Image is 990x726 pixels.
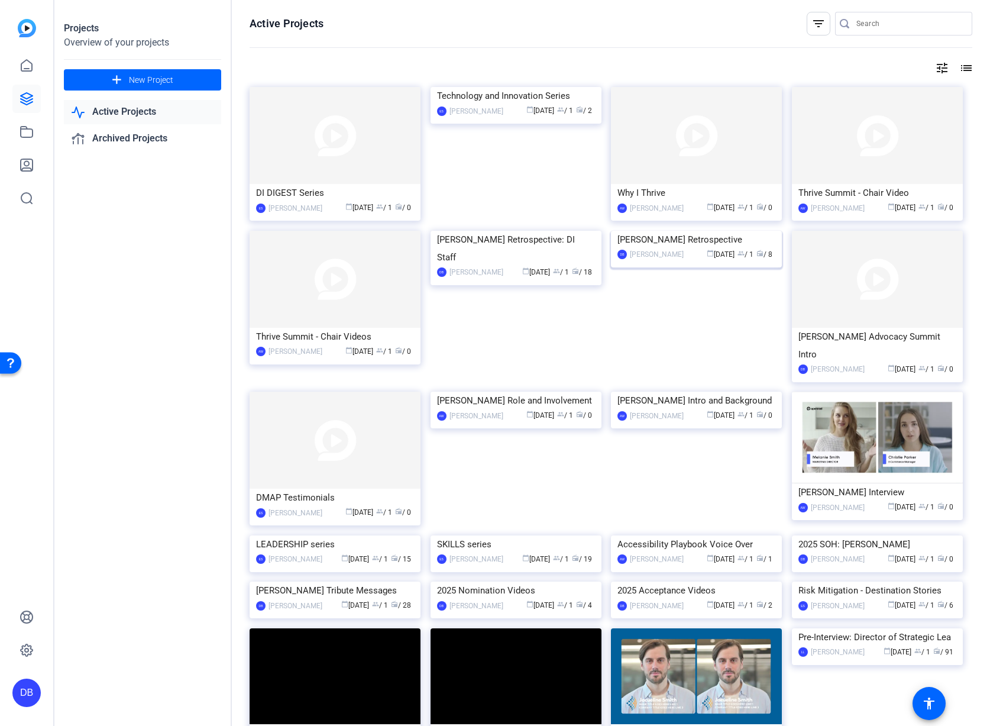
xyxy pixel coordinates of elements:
span: [DATE] [707,411,735,420]
div: Accessibility Playbook Voice Over [617,535,775,553]
div: Why I Thrive [617,184,775,202]
span: [DATE] [345,508,373,517]
span: group [737,411,745,418]
span: / 0 [395,508,411,517]
span: [DATE] [888,555,915,563]
span: / 0 [395,204,411,212]
span: / 2 [576,107,592,115]
span: radio [572,554,579,562]
div: [PERSON_NAME] [449,410,503,422]
span: [DATE] [526,601,554,609]
span: / 18 [572,268,592,276]
div: Projects [64,21,221,36]
span: / 1 [553,268,569,276]
span: / 0 [937,555,953,563]
span: calendar_today [345,347,352,354]
span: [DATE] [526,107,554,115]
span: radio [933,647,940,654]
div: [PERSON_NAME] Retrospective [617,231,775,249]
span: / 1 [914,648,930,656]
mat-icon: filter_list [811,17,826,31]
span: group [557,601,564,608]
span: / 1 [756,555,772,563]
div: ES [256,554,266,564]
span: group [376,508,383,515]
div: [PERSON_NAME] [811,553,865,565]
span: group [372,554,379,562]
div: [PERSON_NAME] [449,600,503,612]
div: [PERSON_NAME] [811,502,865,514]
span: [DATE] [522,555,550,563]
span: New Project [129,74,173,86]
div: [PERSON_NAME] Intro and Background [617,392,775,409]
span: / 4 [576,601,592,609]
span: [DATE] [707,250,735,259]
span: / 1 [918,204,934,212]
div: [PERSON_NAME] [630,202,684,214]
span: / 1 [376,508,392,517]
div: DI DIGEST Series [256,184,414,202]
div: DB [437,601,447,611]
span: / 0 [937,503,953,511]
span: group [372,601,379,608]
div: DB [617,601,627,611]
div: [PERSON_NAME] [449,105,503,117]
span: calendar_today [888,601,895,608]
span: calendar_today [526,106,533,113]
span: calendar_today [888,502,895,509]
div: 2025 Nomination Videos [437,582,595,599]
span: / 1 [918,365,934,373]
div: ES [798,601,808,611]
span: [DATE] [526,411,554,420]
div: AW [617,204,627,213]
div: AW [798,503,808,512]
a: Archived Projects [64,127,221,151]
span: group [557,106,564,113]
span: radio [572,267,579,275]
span: radio [576,106,583,113]
span: / 1 [737,601,753,609]
span: calendar_today [707,601,714,608]
div: [PERSON_NAME] [811,202,865,214]
mat-icon: accessibility [922,696,936,711]
div: LEADERSHIP series [256,535,414,553]
div: ES [256,508,266,518]
span: / 0 [756,411,772,420]
span: [DATE] [341,555,369,563]
span: radio [756,554,763,562]
div: DB [437,267,447,277]
div: [PERSON_NAME] [268,202,322,214]
span: group [918,601,926,608]
div: [PERSON_NAME] Tribute Messages [256,582,414,599]
div: [PERSON_NAME] [630,553,684,565]
span: / 0 [937,204,953,212]
div: DB [617,250,627,259]
span: / 19 [572,555,592,563]
span: [DATE] [341,601,369,609]
span: radio [937,203,944,210]
span: / 2 [756,601,772,609]
div: DB [798,554,808,564]
span: calendar_today [707,554,714,562]
span: group [737,250,745,257]
div: LL [798,647,808,657]
span: group [914,647,921,654]
mat-icon: list [958,61,972,75]
span: group [557,411,564,418]
div: [PERSON_NAME] [630,410,684,422]
span: [DATE] [707,555,735,563]
span: group [376,347,383,354]
span: / 1 [737,411,753,420]
span: [DATE] [888,601,915,609]
span: calendar_today [884,647,891,654]
span: / 1 [557,601,573,609]
div: [PERSON_NAME] [449,553,503,565]
span: radio [756,601,763,608]
span: group [737,203,745,210]
span: radio [756,411,763,418]
div: AW [798,204,808,213]
div: [PERSON_NAME] Advocacy Summit Intro [798,328,956,363]
div: [PERSON_NAME] [811,600,865,612]
span: radio [937,502,944,509]
span: radio [395,347,402,354]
